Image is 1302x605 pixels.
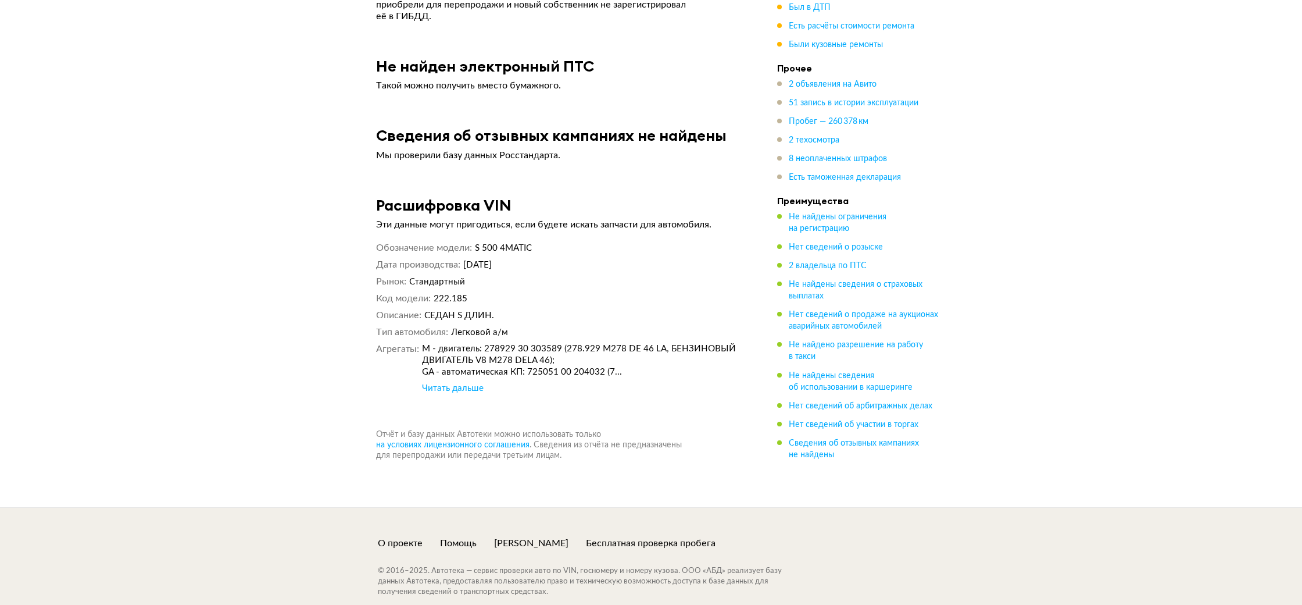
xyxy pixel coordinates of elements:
[376,326,448,339] dt: Тип автомобиля
[376,126,727,144] h3: Сведения об отзывных кампаниях не найдены
[376,441,530,449] span: на условиях лицензионного соглашения
[789,281,922,301] span: Не найдены сведения о страховых выплатах
[789,439,919,459] span: Сведения об отзывных кампаниях не найдены
[451,328,508,337] span: Легковой а/м
[376,276,406,288] dt: Рынок
[789,118,868,126] span: Пробег — 260 378 км
[789,262,867,271] span: 2 владельца по ПТС
[376,293,431,305] dt: Код модели
[789,341,923,361] span: Не найдено разрешение на работу в такси
[789,311,938,331] span: Нет сведений о продаже на аукционах аварийных автомобилей
[440,537,477,550] a: Помощь
[376,343,419,394] dt: Агрегаты
[376,242,472,254] dt: Обозначение модели
[789,421,918,429] span: Нет сведений об участии в торгах
[789,155,887,163] span: 8 неоплаченных штрафов
[362,429,756,461] div: Отчёт и базу данных Автотеки можно использовать только . Сведения из отчёта не предназначены для ...
[789,137,839,145] span: 2 техосмотра
[424,311,494,320] span: СЕДАН S ДЛИН.
[777,62,940,74] h4: Прочее
[376,219,742,230] p: Эти данные могут пригодиться, если будете искать запчасти для автомобиля.
[376,80,742,91] p: Такой можно получить вместо бумажного.
[378,566,805,597] div: © 2016– 2025 . Автотека — сервис проверки авто по VIN, госномеру и номеру кузова. ООО «АБД» реали...
[422,383,484,394] div: Читать дальше
[789,402,932,410] span: Нет сведений об арбитражных делах
[378,537,423,550] a: О проекте
[586,537,716,550] a: Бесплатная проверка пробега
[789,244,883,252] span: Нет сведений о розыске
[422,343,743,378] div: M - двигатель: 278929 30 303589 (278.929 M278 DE 46 LA, БЕНЗИНОВЫЙ ДВИГАТЕЛЬ V8 M278 DELA 46); GA...
[475,244,532,252] span: S 500 4MATIC
[789,80,877,88] span: 2 объявления на Авито
[789,99,918,108] span: 51 запись в истории эксплуатации
[789,22,914,30] span: Есть расчёты стоимости ремонта
[434,294,467,303] span: 222.185
[789,3,831,12] span: Был в ДТП
[376,196,512,214] h3: Расшифровка VIN
[789,41,883,49] span: Были кузовные ремонты
[777,195,940,207] h4: Преимущества
[789,213,886,233] span: Не найдены ограничения на регистрацию
[789,174,901,182] span: Есть таможенная декларация
[463,261,492,269] span: [DATE]
[376,309,421,322] dt: Описание
[494,537,568,550] a: [PERSON_NAME]
[376,57,594,75] h3: Не найден электронный ПТС
[376,259,460,271] dt: Дата производства
[376,150,742,161] p: Мы проверили базу данных Росстандарта.
[789,372,913,392] span: Не найдены сведения об использовании в каршеринге
[409,277,465,286] span: Стандартный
